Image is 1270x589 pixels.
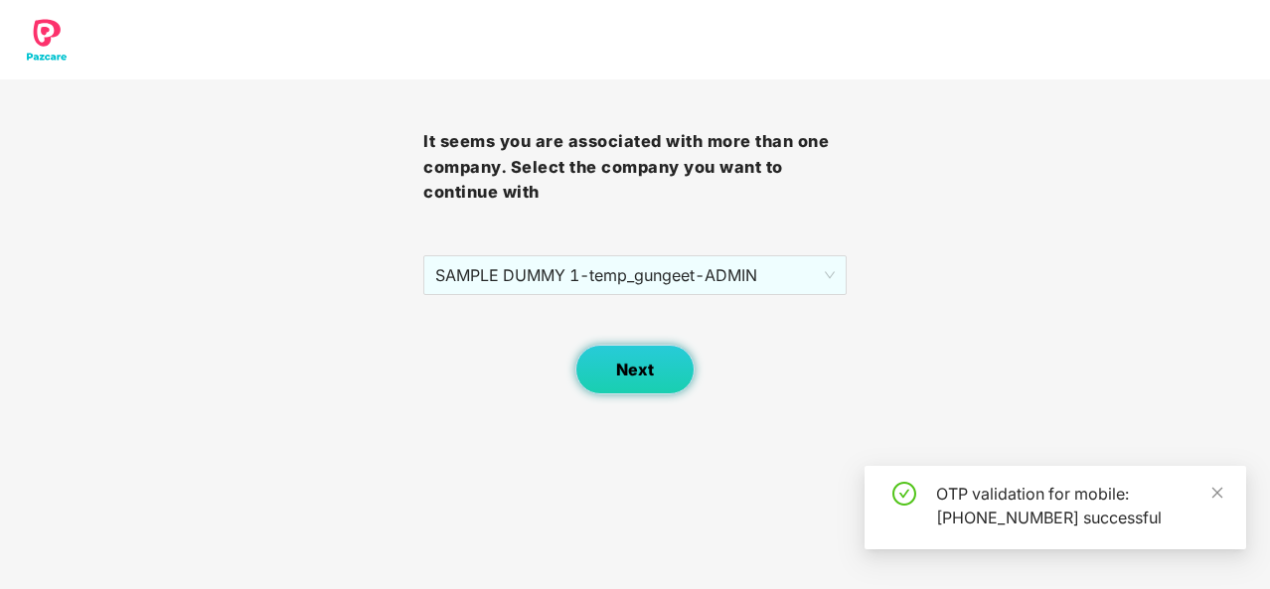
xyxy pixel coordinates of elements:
span: check-circle [892,482,916,506]
span: SAMPLE DUMMY 1 - temp_gungeet - ADMIN [435,256,835,294]
div: OTP validation for mobile: [PHONE_NUMBER] successful [936,482,1222,529]
h3: It seems you are associated with more than one company. Select the company you want to continue with [423,129,847,206]
span: Next [616,361,654,379]
button: Next [575,345,695,394]
span: close [1210,486,1224,500]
